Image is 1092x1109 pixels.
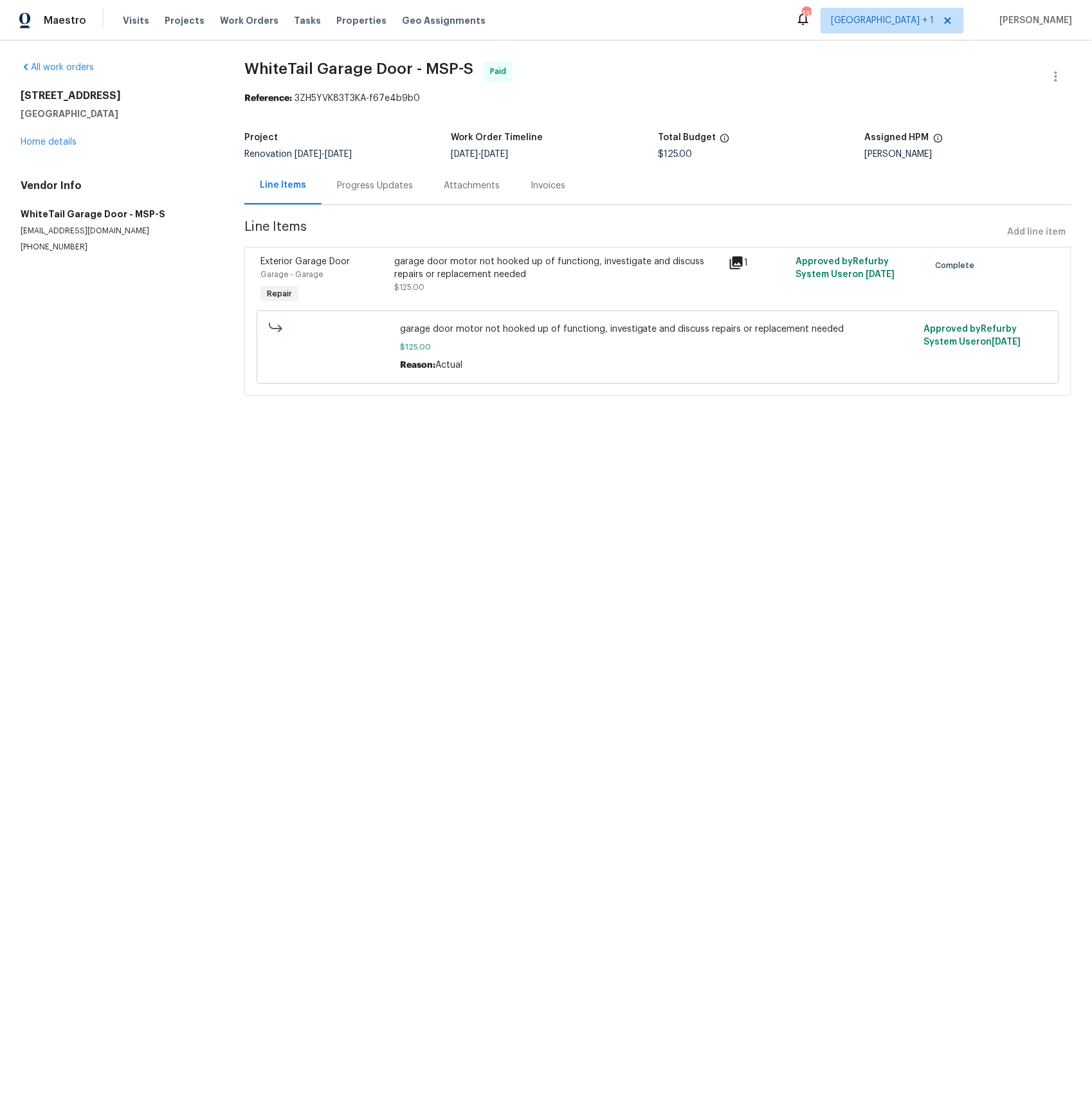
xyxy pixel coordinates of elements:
span: [DATE] [482,150,509,159]
div: [PERSON_NAME] [865,150,1071,159]
span: Exterior Garage Door [260,257,350,266]
span: $125.00 [400,341,916,354]
h5: Assigned HPM [865,133,929,142]
h5: Project [244,133,278,142]
span: Projects [165,14,205,27]
h5: Work Order Timeline [451,133,543,142]
h2: [STREET_ADDRESS] [21,89,214,102]
span: - [295,150,352,159]
span: The total cost of line items that have been proposed by Opendoor. This sum includes line items th... [720,133,730,150]
span: [DATE] [325,150,352,159]
h5: [GEOGRAPHIC_DATA] [21,107,214,120]
b: Reference: [244,94,292,103]
span: Properties [336,14,387,27]
span: Renovation [244,150,352,159]
div: garage door motor not hooked up of functiong, investigate and discuss repairs or replacement needed [394,255,721,281]
span: Garage - Garage [260,271,323,278]
h5: WhiteTail Garage Door - MSP-S [21,208,214,221]
div: 3ZH5YVK83T3KA-f67e4b9b0 [244,92,1071,105]
span: WhiteTail Garage Door - MSP-S [244,61,473,77]
span: Approved by Refurby System User on [796,257,895,279]
span: Maestro [44,14,86,27]
span: $125.00 [658,150,692,159]
span: The hpm assigned to this work order. [933,133,943,150]
span: [GEOGRAPHIC_DATA] + 1 [832,14,934,27]
span: garage door motor not hooked up of functiong, investigate and discuss repairs or replacement needed [400,323,916,336]
h5: Total Budget [658,133,716,142]
span: Geo Assignments [402,14,486,27]
p: [PHONE_NUMBER] [21,242,214,253]
span: Approved by Refurby System User on [924,325,1021,347]
div: 1 [729,255,788,271]
div: Invoices [531,179,565,192]
h4: Vendor Info [21,179,214,192]
span: Actual [435,361,462,370]
span: Tasks [294,16,321,25]
span: [DATE] [866,270,895,279]
a: Home details [21,138,77,147]
span: Reason: [400,361,435,370]
a: All work orders [21,63,94,72]
span: [DATE] [295,150,322,159]
span: Complete [936,259,980,272]
span: [DATE] [992,338,1021,347]
div: Line Items [260,179,306,192]
span: Visits [123,14,149,27]
p: [EMAIL_ADDRESS][DOMAIN_NAME] [21,226,214,237]
span: $125.00 [394,284,424,291]
span: Work Orders [220,14,278,27]
span: - [451,150,509,159]
span: Repair [262,287,297,300]
div: Attachments [444,179,500,192]
span: Line Items [244,221,1003,244]
div: 133 [802,8,811,21]
div: Progress Updates [337,179,413,192]
span: [DATE] [451,150,478,159]
span: Paid [490,65,511,78]
span: [PERSON_NAME] [995,14,1073,27]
